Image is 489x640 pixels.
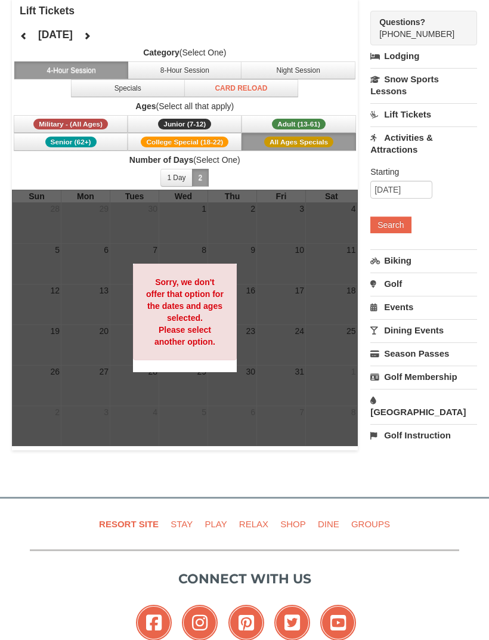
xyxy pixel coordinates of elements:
button: Specials [71,80,185,98]
button: Card Reload [184,80,298,98]
button: Junior (7-12) [128,116,242,134]
a: Dine [313,511,344,538]
a: Season Passes [370,343,477,365]
a: Resort Site [94,511,163,538]
span: [PHONE_NUMBER] [379,17,456,39]
span: All Ages Specials [264,137,333,148]
strong: Category [143,48,179,58]
a: Stay [166,511,197,538]
button: All Ages Specials [242,134,355,152]
strong: Ages [135,102,156,112]
p: Connect with us [30,570,459,589]
a: Biking [370,250,477,272]
button: 1 Day [160,169,192,187]
a: Dining Events [370,320,477,342]
button: Adult (13-61) [242,116,355,134]
button: 4-Hour Session [14,62,128,80]
a: Lift Tickets [370,104,477,126]
button: Night Session [241,62,355,80]
span: Adult (13-61) [272,119,326,130]
a: Lodging [370,46,477,67]
button: Military - (All Ages) [14,116,128,134]
strong: Questions? [379,18,425,27]
strong: Number of Days [129,156,193,165]
button: Search [370,217,411,234]
a: [GEOGRAPHIC_DATA] [370,389,477,423]
label: (Select all that apply) [12,101,358,113]
strong: Sorry, we don't offer that option for the dates and ages selected. Please select another option. [146,278,224,347]
button: 8-Hour Session [128,62,242,80]
label: Starting [370,166,468,178]
a: Golf Instruction [370,425,477,447]
a: Snow Sports Lessons [370,69,477,103]
span: College Special (18-22) [141,137,228,148]
a: Golf [370,273,477,295]
a: Activities & Attractions [370,127,477,161]
button: 2 [192,169,209,187]
a: Play [200,511,231,538]
label: (Select One) [12,47,358,59]
label: (Select One) [12,154,358,166]
button: College Special (18-22) [128,134,242,152]
a: Relax [234,511,273,538]
h4: [DATE] [38,29,73,41]
a: Events [370,296,477,319]
span: Military - (All Ages) [33,119,108,130]
span: Senior (62+) [45,137,97,148]
h4: Lift Tickets [20,5,358,17]
a: Groups [346,511,395,538]
button: Senior (62+) [14,134,128,152]
a: Shop [276,511,311,538]
span: Junior (7-12) [158,119,211,130]
a: Golf Membership [370,366,477,388]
